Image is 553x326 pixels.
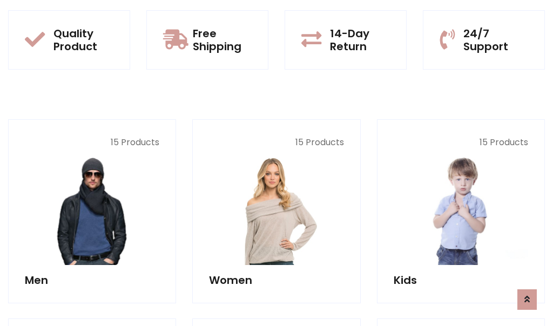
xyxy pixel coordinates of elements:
h5: Women [209,274,343,287]
p: 15 Products [25,136,159,149]
h5: Men [25,274,159,287]
p: 15 Products [209,136,343,149]
h5: Free Shipping [193,27,252,53]
p: 15 Products [394,136,528,149]
h5: 14-Day Return [330,27,390,53]
h5: Quality Product [53,27,113,53]
h5: Kids [394,274,528,287]
h5: 24/7 Support [463,27,528,53]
